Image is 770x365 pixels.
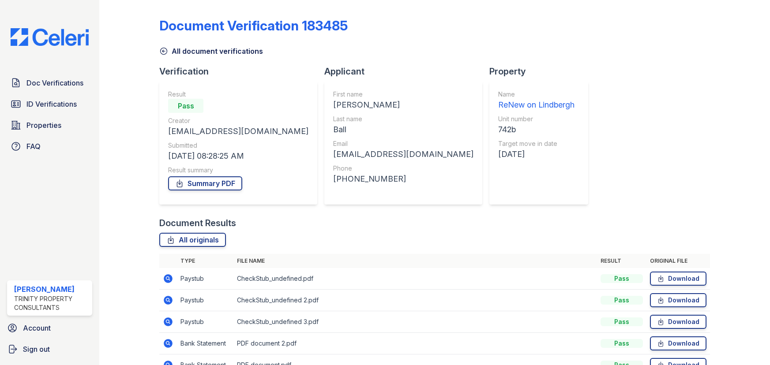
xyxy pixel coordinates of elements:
[159,46,263,56] a: All document verifications
[168,90,308,99] div: Result
[233,268,597,290] td: CheckStub_undefined.pdf
[498,90,575,99] div: Name
[733,330,761,356] iframe: chat widget
[650,272,706,286] a: Download
[333,115,473,123] div: Last name
[233,290,597,311] td: CheckStub_undefined 2.pdf
[333,173,473,185] div: [PHONE_NUMBER]
[4,319,96,337] a: Account
[177,290,233,311] td: Paystub
[498,123,575,136] div: 742b
[333,139,473,148] div: Email
[177,268,233,290] td: Paystub
[646,254,710,268] th: Original file
[650,336,706,350] a: Download
[168,176,242,190] a: Summary PDF
[159,233,226,247] a: All originals
[601,296,643,305] div: Pass
[4,28,96,46] img: CE_Logo_Blue-a8612792a0a2168367f1c8372b55b34899dd931a85d93a1a3d3e32e68fde9ad4.png
[601,317,643,326] div: Pass
[168,116,308,125] div: Creator
[498,139,575,148] div: Target move in date
[650,315,706,329] a: Download
[168,125,308,138] div: [EMAIL_ADDRESS][DOMAIN_NAME]
[333,123,473,136] div: Ball
[159,217,236,229] div: Document Results
[168,150,308,162] div: [DATE] 08:28:25 AM
[168,99,203,113] div: Pass
[159,65,324,78] div: Verification
[333,90,473,99] div: First name
[233,311,597,333] td: CheckStub_undefined 3.pdf
[498,99,575,111] div: ReNew on Lindbergh
[601,274,643,283] div: Pass
[177,254,233,268] th: Type
[26,99,77,109] span: ID Verifications
[489,65,595,78] div: Property
[177,311,233,333] td: Paystub
[233,254,597,268] th: File name
[14,294,89,312] div: Trinity Property Consultants
[168,166,308,175] div: Result summary
[333,99,473,111] div: [PERSON_NAME]
[7,116,92,134] a: Properties
[7,138,92,155] a: FAQ
[324,65,489,78] div: Applicant
[7,74,92,92] a: Doc Verifications
[26,120,61,130] span: Properties
[26,78,83,88] span: Doc Verifications
[650,293,706,307] a: Download
[26,141,41,152] span: FAQ
[23,323,51,333] span: Account
[333,148,473,160] div: [EMAIL_ADDRESS][DOMAIN_NAME]
[7,95,92,113] a: ID Verifications
[177,333,233,354] td: Bank Statement
[159,18,348,34] div: Document Verification 183485
[4,340,96,358] a: Sign out
[168,141,308,150] div: Submitted
[333,164,473,173] div: Phone
[597,254,646,268] th: Result
[233,333,597,354] td: PDF document 2.pdf
[498,115,575,123] div: Unit number
[14,284,89,294] div: [PERSON_NAME]
[601,339,643,348] div: Pass
[498,148,575,160] div: [DATE]
[498,90,575,111] a: Name ReNew on Lindbergh
[23,344,50,354] span: Sign out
